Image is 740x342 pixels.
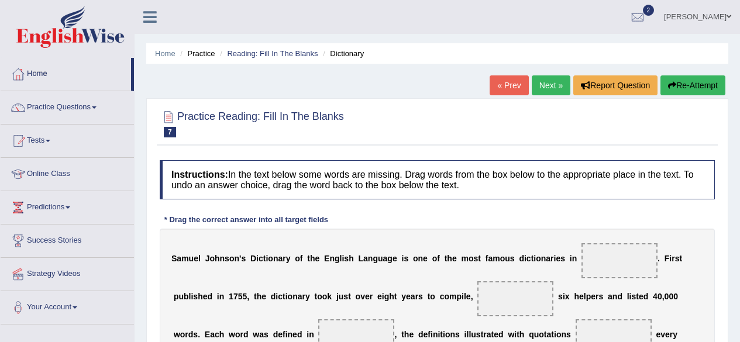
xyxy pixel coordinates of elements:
[491,330,494,339] b: t
[561,330,566,339] b: n
[285,292,288,301] b: i
[160,214,333,225] div: * Drag the correct answer into all target fields
[263,254,266,263] b: t
[238,292,243,301] b: 5
[1,224,134,254] a: Success Stories
[584,292,586,301] b: l
[487,330,491,339] b: a
[573,75,658,95] button: Report Question
[469,254,474,263] b: o
[529,330,534,339] b: q
[203,292,208,301] b: e
[177,254,181,263] b: a
[208,292,213,301] b: d
[336,292,339,301] b: j
[382,292,384,301] b: i
[250,254,256,263] b: D
[476,330,481,339] b: s
[413,254,418,263] b: o
[394,292,397,301] b: t
[1,291,134,320] a: Your Account
[180,330,185,339] b: o
[377,292,382,301] b: e
[189,254,194,263] b: u
[536,254,541,263] b: o
[370,292,373,301] b: r
[490,75,528,95] a: « Prev
[315,292,318,301] b: t
[455,330,460,339] b: s
[544,330,547,339] b: t
[474,254,479,263] b: s
[329,254,335,263] b: n
[406,292,411,301] b: e
[295,254,300,263] b: o
[1,91,134,120] a: Practice Questions
[349,254,354,263] b: h
[531,254,534,263] b: t
[1,158,134,187] a: Online Class
[198,330,200,339] b: .
[327,292,332,301] b: k
[273,330,278,339] b: d
[259,254,263,263] b: c
[254,292,257,301] b: t
[320,48,364,59] li: Dictionary
[404,330,409,339] b: h
[193,330,198,339] b: s
[438,330,440,339] b: i
[481,330,484,339] b: t
[324,254,329,263] b: E
[551,330,554,339] b: t
[665,330,670,339] b: e
[428,292,431,301] b: t
[276,292,278,301] b: i
[384,292,390,301] b: g
[486,254,488,263] b: f
[1,258,134,287] a: Strategy Videos
[193,292,198,301] b: s
[673,330,677,339] b: y
[178,292,184,301] b: u
[233,292,238,301] b: 7
[457,292,462,301] b: p
[1,191,134,220] a: Predictions
[317,292,322,301] b: o
[234,254,239,263] b: n
[554,254,556,263] b: i
[259,330,264,339] b: a
[229,254,235,263] b: o
[209,254,215,263] b: o
[673,292,678,301] b: 0
[627,292,629,301] b: l
[428,330,431,339] b: f
[563,292,565,301] b: i
[510,254,515,263] b: s
[445,254,448,263] b: t
[423,254,428,263] b: e
[556,254,560,263] b: e
[235,330,240,339] b: o
[363,254,368,263] b: a
[519,254,524,263] b: d
[418,254,424,263] b: n
[572,254,577,263] b: n
[189,292,191,301] b: l
[227,49,318,58] a: Reading: Fill In The Blanks
[653,292,658,301] b: 4
[1,58,131,87] a: Home
[547,330,552,339] b: a
[443,330,445,339] b: i
[278,292,283,301] b: c
[160,160,715,199] h4: In the text below some words are missing. Drag words from the box below to the appropriate place ...
[177,48,215,59] li: Practice
[241,254,246,263] b: s
[508,330,514,339] b: w
[418,330,424,339] b: d
[477,281,553,316] span: Drop target
[669,292,673,301] b: 0
[440,330,443,339] b: t
[617,292,622,301] b: d
[219,330,225,339] b: h
[524,254,526,263] b: i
